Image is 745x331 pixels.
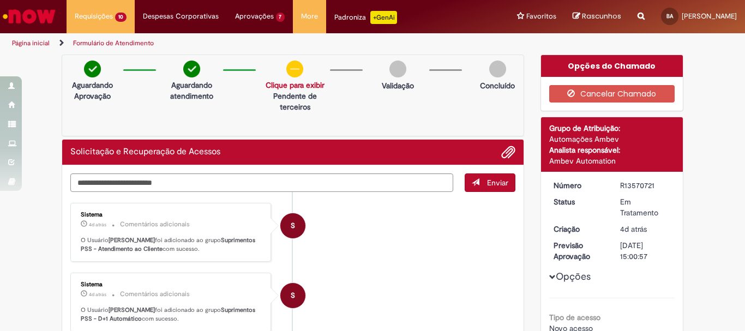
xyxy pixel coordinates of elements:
button: Cancelar Chamado [549,85,675,103]
span: Aprovações [235,11,274,22]
a: Clique para exibir [266,80,325,90]
img: img-circle-grey.png [489,61,506,77]
span: Enviar [487,178,508,188]
h2: Solicitação e Recuperação de Acessos Histórico de tíquete [70,147,220,157]
div: Analista responsável: [549,145,675,155]
span: S [291,213,295,239]
span: 7 [276,13,285,22]
p: Pendente de terceiros [266,91,325,112]
p: Validação [382,80,414,91]
div: Automações Ambev [549,134,675,145]
div: Ambev Automation [549,155,675,166]
p: Concluído [480,80,515,91]
small: Comentários adicionais [120,290,190,299]
div: R13570721 [620,180,671,191]
span: Requisições [75,11,113,22]
div: Opções do Chamado [541,55,683,77]
a: Página inicial [12,39,50,47]
button: Enviar [465,173,515,192]
span: S [291,282,295,309]
dt: Status [545,196,612,207]
textarea: Digite sua mensagem aqui... [70,173,453,192]
span: Despesas Corporativas [143,11,219,22]
span: 4d atrás [620,224,647,234]
div: Sistema [81,281,262,288]
div: Em Tratamento [620,196,671,218]
img: check-circle-green.png [183,61,200,77]
div: Grupo de Atribuição: [549,123,675,134]
p: Aguardando atendimento [166,80,217,101]
span: Rascunhos [582,11,621,21]
ul: Trilhas de página [8,33,489,53]
small: Comentários adicionais [120,220,190,229]
img: ServiceNow [1,5,57,27]
span: [PERSON_NAME] [682,11,737,21]
p: O Usuário foi adicionado ao grupo com sucesso. [81,236,262,253]
a: Formulário de Atendimento [73,39,154,47]
span: 4d atrás [89,291,106,298]
b: [PERSON_NAME] [109,236,155,244]
img: check-circle-green.png [84,61,101,77]
p: Aguardando Aprovação [67,80,118,101]
div: Padroniza [334,11,397,24]
span: 4d atrás [89,221,106,228]
img: img-circle-grey.png [389,61,406,77]
div: System [280,283,305,308]
b: Suprimentos PSS - D+1 Automático [81,306,257,323]
b: [PERSON_NAME] [109,306,155,314]
dt: Número [545,180,612,191]
span: Favoritos [526,11,556,22]
div: [DATE] 15:00:57 [620,240,671,262]
time: 26/09/2025 14:36:10 [89,291,106,298]
dt: Criação [545,224,612,234]
div: System [280,213,305,238]
b: Suprimentos PSS - Atendimento ao Cliente [81,236,257,253]
div: 26/09/2025 14:00:56 [620,224,671,234]
p: +GenAi [370,11,397,24]
span: BA [666,13,673,20]
button: Adicionar anexos [501,145,515,159]
img: circle-minus.png [286,61,303,77]
a: Rascunhos [573,11,621,22]
time: 26/09/2025 14:00:56 [620,224,647,234]
time: 26/09/2025 14:36:21 [89,221,106,228]
b: Tipo de acesso [549,312,600,322]
dt: Previsão Aprovação [545,240,612,262]
span: 10 [115,13,127,22]
div: Sistema [81,212,262,218]
span: More [301,11,318,22]
p: O Usuário foi adicionado ao grupo com sucesso. [81,306,262,323]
